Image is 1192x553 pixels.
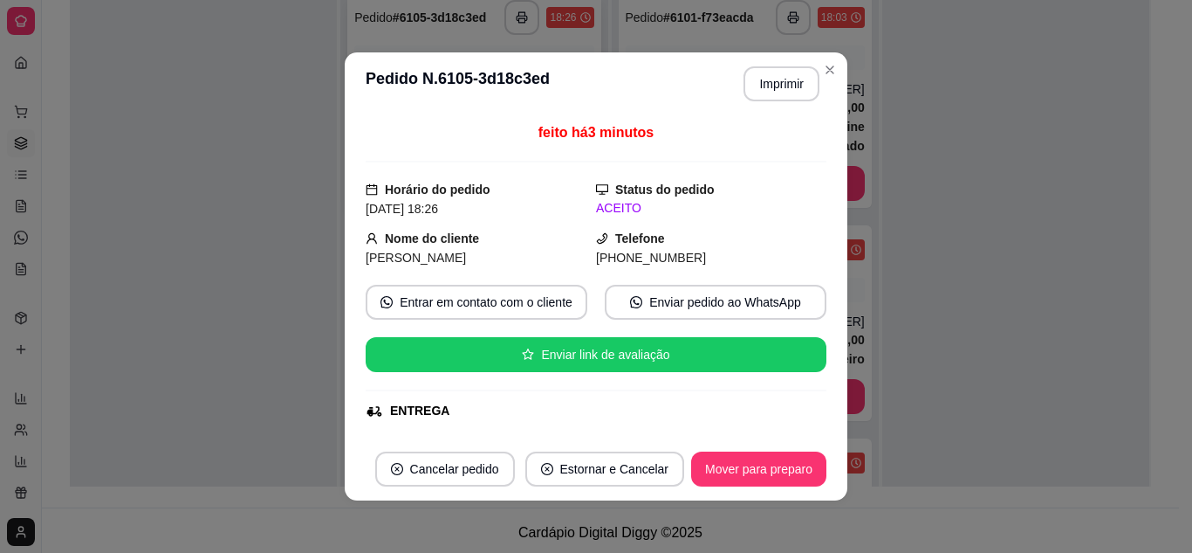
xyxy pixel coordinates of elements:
span: calendar [366,183,378,196]
span: user [366,232,378,245]
span: close-circle [541,463,553,475]
span: feito há 3 minutos [538,125,654,140]
div: ACEITO [596,199,826,218]
strong: Telefone [615,232,665,245]
button: close-circleEstornar e Cancelar [525,452,685,487]
h3: Pedido N. 6105-3d18c3ed [366,66,550,101]
div: ENTREGA [390,402,449,420]
button: close-circleCancelar pedido [375,452,515,487]
button: whats-appEntrar em contato com o cliente [366,285,587,320]
button: Close [816,56,844,84]
button: Mover para preparo [691,452,826,487]
span: whats-app [630,296,642,308]
button: Imprimir [743,66,819,101]
span: star [522,349,534,361]
strong: Status do pedido [615,183,715,197]
strong: Nome do cliente [385,232,479,245]
span: [DATE] 18:26 [366,202,438,216]
span: [PERSON_NAME] [366,251,466,265]
strong: Horário do pedido [385,183,490,197]
span: whats-app [380,296,393,308]
button: whats-appEnviar pedido ao WhatsApp [605,285,826,320]
span: desktop [596,183,608,196]
span: close-circle [391,463,403,475]
span: phone [596,232,608,245]
span: [PHONE_NUMBER] [596,251,706,265]
button: starEnviar link de avaliação [366,337,826,372]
